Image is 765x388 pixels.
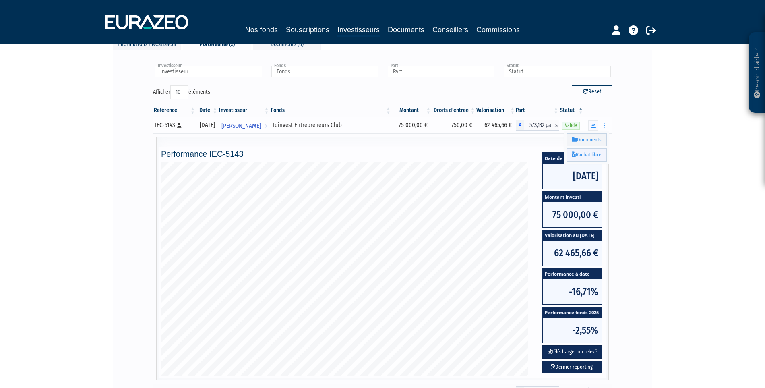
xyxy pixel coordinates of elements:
span: Montant investi [543,191,602,202]
span: Performance à date [543,269,602,280]
a: Commissions [476,24,520,35]
span: A [516,120,524,131]
label: Afficher éléments [153,85,210,99]
span: -2,55% [543,318,602,343]
div: Informations investisseur [113,37,181,50]
button: Reset [572,85,612,98]
button: Télécharger un relevé [542,345,602,359]
th: Date: activer pour trier la colonne par ordre croissant [196,104,218,117]
div: Idinvest Entrepreneurs Club [273,121,389,129]
div: IEC-5143 [155,121,193,129]
i: Voir l'investisseur [264,118,267,133]
a: [PERSON_NAME] [218,117,270,133]
th: Investisseur: activer pour trier la colonne par ordre croissant [218,104,270,117]
div: A - Idinvest Entrepreneurs Club [516,120,559,131]
td: 750,00 € [432,117,476,133]
a: Nos fonds [245,24,278,35]
a: Documents [388,24,424,35]
div: [DATE] [199,121,215,129]
a: Conseillers [432,24,468,35]
img: 1732889491-logotype_eurazeo_blanc_rvb.png [105,15,188,29]
div: Documents (6) [253,37,321,50]
div: Portefeuille (2) [183,37,251,50]
a: Rachat libre [567,148,607,162]
span: [PERSON_NAME] [221,118,261,133]
span: 573,132 parts [524,120,559,131]
th: Référence : activer pour trier la colonne par ordre croissant [153,104,196,117]
th: Part: activer pour trier la colonne par ordre croissant [516,104,559,117]
span: 75 000,00 € [543,202,602,227]
th: Fonds: activer pour trier la colonne par ordre croissant [270,104,392,117]
td: 75 000,00 € [392,117,432,133]
a: Souscriptions [286,24,329,35]
span: Valorisation au [DATE] [543,230,602,241]
p: Besoin d'aide ? [753,37,762,109]
a: Dernier reporting [542,361,602,374]
th: Montant: activer pour trier la colonne par ordre croissant [392,104,432,117]
th: Valorisation: activer pour trier la colonne par ordre croissant [476,104,516,117]
span: Valide [562,122,580,129]
td: 62 465,66 € [476,117,516,133]
span: Date de souscription [543,153,602,164]
th: Statut : activer pour trier la colonne par ordre d&eacute;croissant [559,104,584,117]
span: -16,71% [543,279,602,304]
a: Documents [567,133,607,147]
i: [Français] Personne physique [177,123,182,128]
th: Droits d'entrée: activer pour trier la colonne par ordre croissant [432,104,476,117]
a: Investisseurs [337,24,380,37]
span: [DATE] [543,164,602,189]
span: Performance fonds 2025 [543,307,602,318]
h4: Performance IEC-5143 [161,149,604,158]
span: 62 465,66 € [543,241,602,266]
select: Afficheréléments [170,85,188,99]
